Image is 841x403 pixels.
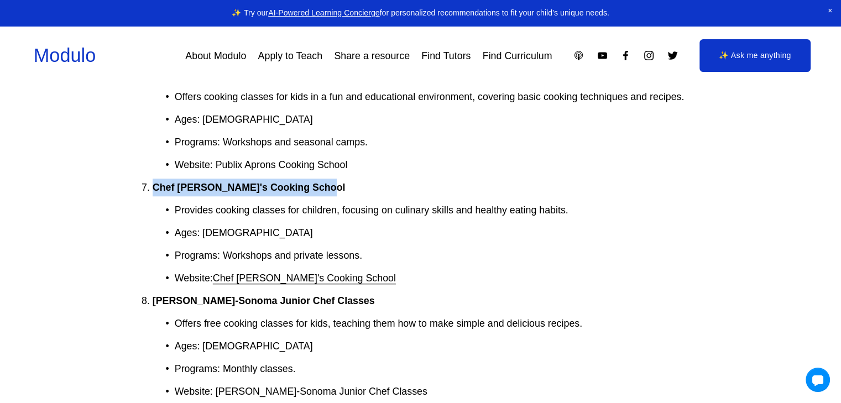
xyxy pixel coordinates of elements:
a: Twitter [667,50,678,61]
strong: Chef [PERSON_NAME]'s Cooking School [153,182,346,193]
a: Find Tutors [421,46,471,66]
p: Ages: [DEMOGRAPHIC_DATA] [175,337,711,355]
p: Programs: Monthly classes. [175,360,711,378]
a: Chef [PERSON_NAME]'s Cooking School [213,273,396,284]
a: About Modulo [185,46,246,66]
a: AI-Powered Learning Concierge [268,8,379,17]
p: Website: Publix Aprons Cooking School [175,156,711,174]
p: Programs: Workshops and private lessons. [175,247,711,264]
p: Offers free cooking classes for kids, teaching them how to make simple and delicious recipes. [175,315,711,332]
p: Ages: [DEMOGRAPHIC_DATA] [175,224,711,242]
a: Modulo [34,45,96,66]
p: Programs: Workshops and seasonal camps. [175,133,711,151]
a: Instagram [643,50,655,61]
a: ✨ Ask me anything [699,39,811,72]
p: Website: [175,269,711,287]
a: Share a resource [334,46,410,66]
a: Facebook [620,50,631,61]
a: YouTube [597,50,608,61]
a: Apply to Teach [258,46,323,66]
p: Offers cooking classes for kids in a fun and educational environment, covering basic cooking tech... [175,88,711,106]
a: Find Curriculum [483,46,552,66]
a: Apple Podcasts [573,50,584,61]
strong: [PERSON_NAME]-Sonoma Junior Chef Classes [153,295,375,306]
p: Website: [PERSON_NAME]-Sonoma Junior Chef Classes [175,383,711,400]
p: Ages: [DEMOGRAPHIC_DATA] [175,111,711,128]
p: Provides cooking classes for children, focusing on culinary skills and healthy eating habits. [175,201,711,219]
